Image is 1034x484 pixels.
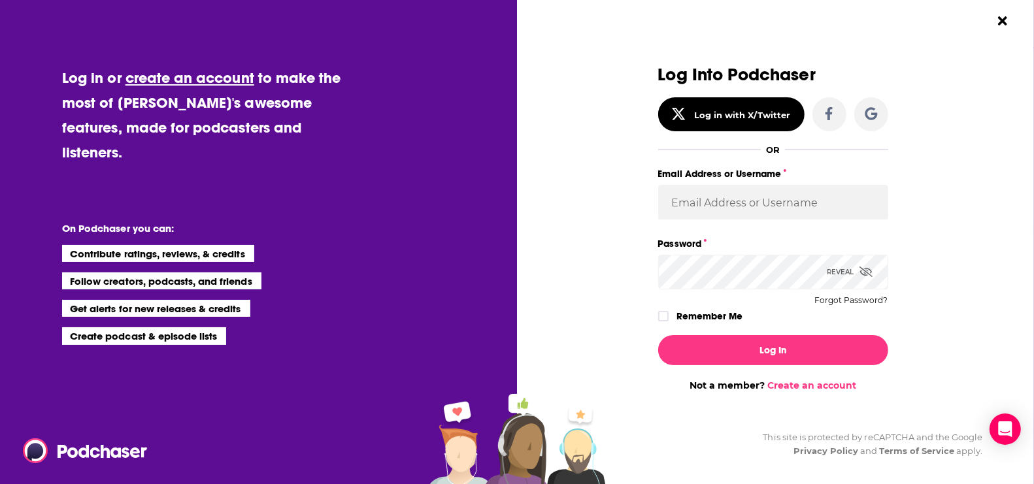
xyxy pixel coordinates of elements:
[125,69,254,87] a: create an account
[694,110,790,120] div: Log in with X/Twitter
[990,413,1021,445] div: Open Intercom Messenger
[658,235,888,252] label: Password
[658,165,888,182] label: Email Address or Username
[658,185,888,220] input: Email Address or Username
[827,255,873,289] div: Reveal
[880,445,955,456] a: Terms of Service
[62,272,261,289] li: Follow creators, podcasts, and friends
[658,65,888,84] h3: Log Into Podchaser
[793,445,859,456] a: Privacy Policy
[62,245,254,262] li: Contribute ratings, reviews, & credits
[23,438,148,463] img: Podchaser - Follow, Share and Rate Podcasts
[658,379,888,391] div: Not a member?
[766,144,780,155] div: OR
[990,8,1015,33] button: Close Button
[658,335,888,365] button: Log In
[767,379,856,391] a: Create an account
[62,300,250,317] li: Get alerts for new releases & credits
[62,327,226,344] li: Create podcast & episode lists
[23,438,138,463] a: Podchaser - Follow, Share and Rate Podcasts
[815,296,888,305] button: Forgot Password?
[676,308,742,325] label: Remember Me
[62,222,324,234] li: On Podchaser you can:
[658,97,805,131] button: Log in with X/Twitter
[753,430,983,458] div: This site is protected by reCAPTCHA and the Google and apply.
